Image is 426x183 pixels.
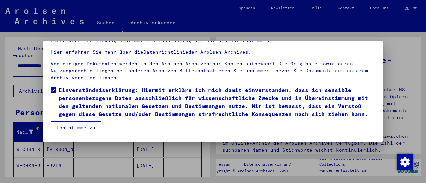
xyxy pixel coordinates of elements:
a: Datenrichtlinie [143,49,188,55]
img: Zustimmung ändern [397,154,413,170]
span: Einverständniserklärung: Hiermit erkläre ich mich damit einverstanden, dass ich sensible personen... [59,86,375,118]
a: kontaktieren Sie uns [194,68,254,74]
p: Hier erfahren Sie mehr über die der Arolsen Archives. [51,49,375,56]
button: Ich stimme zu [51,121,101,134]
p: Von einigen Dokumenten werden in den Arolsen Archives nur Kopien aufbewahrt.Die Originale sowie d... [51,60,375,81]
